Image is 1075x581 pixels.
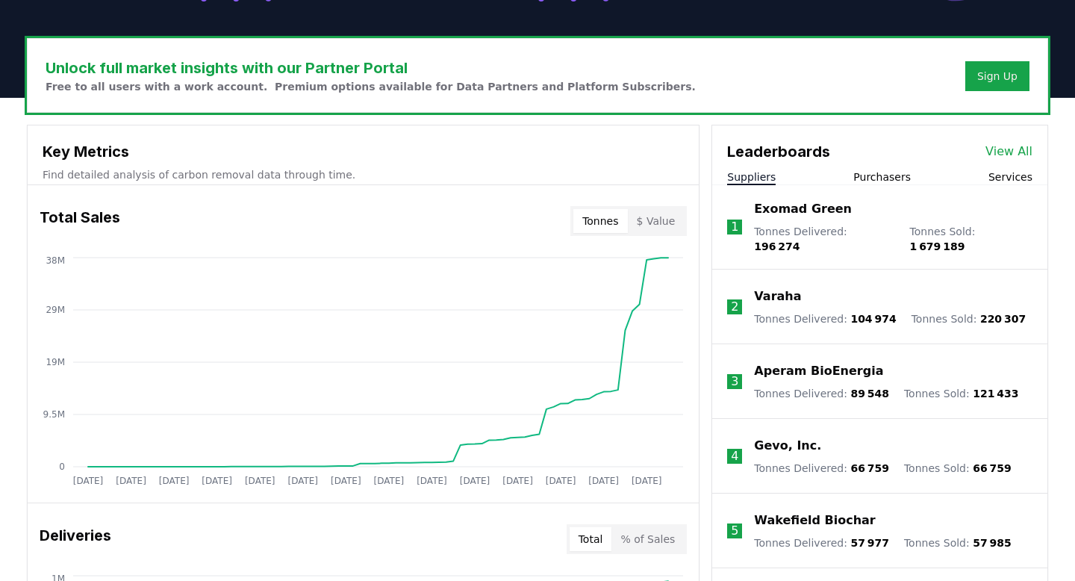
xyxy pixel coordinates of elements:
[59,462,65,472] tspan: 0
[43,409,65,420] tspan: 9.5M
[977,69,1018,84] a: Sign Up
[46,79,696,94] p: Free to all users with a work account. Premium options available for Data Partners and Platform S...
[40,206,120,236] h3: Total Sales
[754,535,889,550] p: Tonnes Delivered :
[43,167,684,182] p: Find detailed analysis of carbon removal data through time.
[46,255,65,266] tspan: 38M
[731,218,738,236] p: 1
[628,209,685,233] button: $ Value
[40,524,111,554] h3: Deliveries
[754,288,801,305] a: Varaha
[632,476,662,486] tspan: [DATE]
[754,512,875,529] a: Wakefield Biochar
[245,476,275,486] tspan: [DATE]
[980,313,1026,325] span: 220 307
[973,388,1018,400] span: 121 433
[910,224,1032,254] p: Tonnes Sold :
[754,200,852,218] a: Exomad Green
[754,362,883,380] a: Aperam BioEnergia
[202,476,232,486] tspan: [DATE]
[754,240,800,252] span: 196 274
[727,170,776,184] button: Suppliers
[731,298,738,316] p: 2
[731,447,738,465] p: 4
[46,305,65,315] tspan: 29M
[331,476,361,486] tspan: [DATE]
[731,522,738,540] p: 5
[910,240,965,252] span: 1 679 189
[546,476,576,486] tspan: [DATE]
[904,461,1012,476] p: Tonnes Sold :
[46,357,65,367] tspan: 19M
[850,462,889,474] span: 66 759
[850,537,889,549] span: 57 977
[417,476,447,486] tspan: [DATE]
[588,476,619,486] tspan: [DATE]
[460,476,490,486] tspan: [DATE]
[904,535,1012,550] p: Tonnes Sold :
[46,57,696,79] h3: Unlock full market insights with our Partner Portal
[850,388,889,400] span: 89 548
[985,143,1032,161] a: View All
[853,170,911,184] button: Purchasers
[502,476,533,486] tspan: [DATE]
[287,476,318,486] tspan: [DATE]
[73,476,104,486] tspan: [DATE]
[850,313,896,325] span: 104 974
[965,61,1029,91] button: Sign Up
[754,461,889,476] p: Tonnes Delivered :
[904,386,1019,401] p: Tonnes Sold :
[116,476,146,486] tspan: [DATE]
[727,140,830,163] h3: Leaderboards
[159,476,190,486] tspan: [DATE]
[731,373,738,391] p: 3
[570,527,612,551] button: Total
[611,527,684,551] button: % of Sales
[754,437,821,455] a: Gevo, Inc.
[754,311,896,326] p: Tonnes Delivered :
[754,386,889,401] p: Tonnes Delivered :
[912,311,1026,326] p: Tonnes Sold :
[573,209,627,233] button: Tonnes
[374,476,405,486] tspan: [DATE]
[973,462,1012,474] span: 66 759
[43,140,684,163] h3: Key Metrics
[754,224,894,254] p: Tonnes Delivered :
[988,170,1032,184] button: Services
[973,537,1012,549] span: 57 985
